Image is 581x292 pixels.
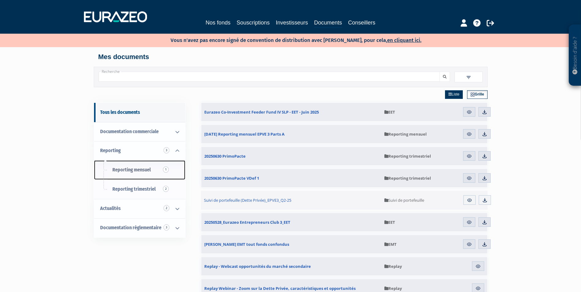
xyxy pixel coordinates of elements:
img: download.svg [482,197,488,203]
img: 1732889491-logotype_eurazeo_blanc_rvb.png [84,11,147,22]
span: Suivi de portefeuille [384,197,424,203]
a: 20250630 PrimoPacte VDef 1 [201,169,381,187]
a: Nos fonds [206,18,230,27]
img: eye.svg [466,131,472,137]
span: 20250528_Eurazeo Entrepreneurs Club 3_EET [204,219,290,225]
a: en cliquant ici. [387,37,421,43]
a: [PERSON_NAME] EMT tout fonds confondus [201,235,381,253]
a: Investisseurs [276,18,308,27]
a: Grille [467,90,488,99]
a: Documentation commerciale [94,122,185,141]
span: 20250630 PrimoPacte [204,153,246,159]
span: 3 [164,147,169,153]
span: Eurazeo Co-Investment Feeder Fund IV SLP - EET - Juin 2025 [204,109,319,115]
span: Reporting [100,148,121,153]
span: Suivi de portefeuille (Dette Privée)_EPVE3_Q2-25 [204,197,291,203]
p: Besoin d'aide ? [572,28,579,83]
span: Replay - Webcast opportunités du marché secondaire [204,264,311,269]
span: Reporting mensuel [384,131,427,137]
span: EET [384,219,395,225]
a: Documents [314,18,342,28]
a: Liste [445,90,463,99]
a: Reporting trimestriel2 [94,180,185,199]
img: eye.svg [475,286,481,291]
a: Reporting 3 [94,141,185,160]
img: eye.svg [475,264,481,269]
span: Documentation règlementaire [100,225,161,230]
img: eye.svg [466,241,472,247]
span: Replay [384,264,402,269]
img: eye.svg [466,219,472,225]
span: Replay [384,286,402,291]
img: eye.svg [466,109,472,115]
img: download.svg [482,153,487,159]
span: Reporting trimestriel [112,186,156,192]
img: download.svg [482,175,487,181]
input: Recherche [99,72,440,82]
span: Documentation commerciale [100,129,159,134]
a: Actualités 2 [94,199,185,218]
span: EET [384,109,395,115]
img: eye.svg [466,153,472,159]
img: download.svg [482,131,487,137]
a: Documentation règlementaire 3 [94,218,185,238]
span: Reporting trimestriel [384,175,431,181]
img: download.svg [482,219,487,225]
p: Vous n'avez pas encore signé de convention de distribution avec [PERSON_NAME], pour cela, [153,35,421,44]
span: 20250630 PrimoPacte VDef 1 [204,175,259,181]
a: Conseillers [348,18,375,27]
a: Tous les documents [94,103,185,122]
a: Suivi de portefeuille (Dette Privée)_EPVE3_Q2-25 [201,191,382,210]
a: 20250528_Eurazeo Entrepreneurs Club 3_EET [201,213,381,231]
span: [DATE] Reporting mensuel EPVE 3 Parts A [204,131,285,137]
span: Reporting mensuel [112,167,151,173]
span: Actualités [100,205,121,211]
a: 20250630 PrimoPacte [201,147,381,165]
span: [PERSON_NAME] EMT tout fonds confondus [204,241,289,247]
span: EMT [384,241,397,247]
span: 1 [163,167,169,173]
span: 2 [164,205,169,211]
img: download.svg [482,241,487,247]
a: Eurazeo Co-Investment Feeder Fund IV SLP - EET - Juin 2025 [201,103,381,121]
img: download.svg [482,109,487,115]
a: Souscriptions [236,18,270,27]
a: Replay - Webcast opportunités du marché secondaire [201,257,381,275]
a: Reporting mensuel1 [94,160,185,180]
img: filter.svg [466,75,471,80]
span: 3 [164,224,169,230]
span: Replay Webinar - Zoom sur la Dette Privée, caractéristiques et opportunités [204,286,356,291]
span: Reporting trimestriel [384,153,431,159]
span: 2 [163,186,169,192]
img: eye.svg [466,175,472,181]
img: grid.svg [470,92,475,97]
a: [DATE] Reporting mensuel EPVE 3 Parts A [201,125,381,143]
h4: Mes documents [98,53,483,61]
img: eye.svg [467,197,472,203]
